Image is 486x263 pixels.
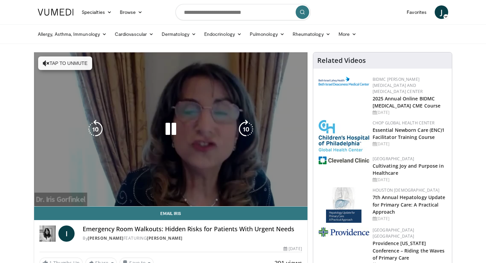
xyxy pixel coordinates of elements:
a: Rheumatology [289,27,334,41]
div: [DATE] [373,141,447,147]
a: Providence [US_STATE] Conference – Riding the Waves of Primary Care [373,240,445,261]
img: Dr. Iris Gorfinkel [39,225,56,242]
a: [PERSON_NAME] [147,235,183,241]
img: 1ef99228-8384-4f7a-af87-49a18d542794.png.150x105_q85_autocrop_double_scale_upscale_version-0.2.jpg [319,157,369,164]
img: 83b65fa9-3c25-403e-891e-c43026028dd2.jpg.150x105_q85_autocrop_double_scale_upscale_version-0.2.jpg [326,187,361,223]
a: Favorites [403,5,431,19]
a: Cultivating Joy and Purpose in Healthcare [373,163,444,176]
a: [GEOGRAPHIC_DATA] [373,156,414,162]
a: 7th Annual Hepatology Update for Primary Care: A Practical Approach [373,194,446,215]
a: CHOP Global Health Center [373,120,434,126]
a: Pulmonology [246,27,289,41]
button: Tap to unmute [38,56,92,70]
div: [DATE] [373,216,447,222]
img: c96b19ec-a48b-46a9-9095-935f19585444.png.150x105_q85_autocrop_double_scale_upscale_version-0.2.png [319,77,369,86]
img: VuMedi Logo [38,9,74,16]
div: [DATE] [373,110,447,116]
div: [DATE] [283,246,302,252]
a: Browse [116,5,147,19]
a: Specialties [78,5,116,19]
img: 8fbf8b72-0f77-40e1-90f4-9648163fd298.jpg.150x105_q85_autocrop_double_scale_upscale_version-0.2.jpg [319,120,369,151]
a: 2025 Annual Online BIDMC [MEDICAL_DATA] CME Course [373,95,441,109]
a: Houston [DEMOGRAPHIC_DATA] [373,187,439,193]
a: Endocrinology [200,27,246,41]
div: By FEATURING [83,235,302,241]
a: Cardiovascular [111,27,158,41]
a: [PERSON_NAME] [88,235,124,241]
a: [GEOGRAPHIC_DATA] [GEOGRAPHIC_DATA] [373,227,414,239]
a: Allergy, Asthma, Immunology [34,27,111,41]
a: I [58,225,75,242]
input: Search topics, interventions [175,4,310,20]
a: BIDMC [PERSON_NAME][MEDICAL_DATA] and [MEDICAL_DATA] Center [373,76,423,94]
a: More [334,27,360,41]
h4: Emergency Room Walkouts: Hidden Risks for Patients With Urgent Needs [83,225,302,233]
img: 9aead070-c8c9-47a8-a231-d8565ac8732e.png.150x105_q85_autocrop_double_scale_upscale_version-0.2.jpg [319,228,369,237]
a: Dermatology [158,27,200,41]
a: Essential Newborn Care (ENC)1 Facilitator Training Course [373,127,445,140]
h4: Related Videos [317,56,366,65]
div: [DATE] [373,177,447,183]
video-js: Video Player [34,52,307,207]
a: J [435,5,448,19]
a: Email Iris [34,207,307,220]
